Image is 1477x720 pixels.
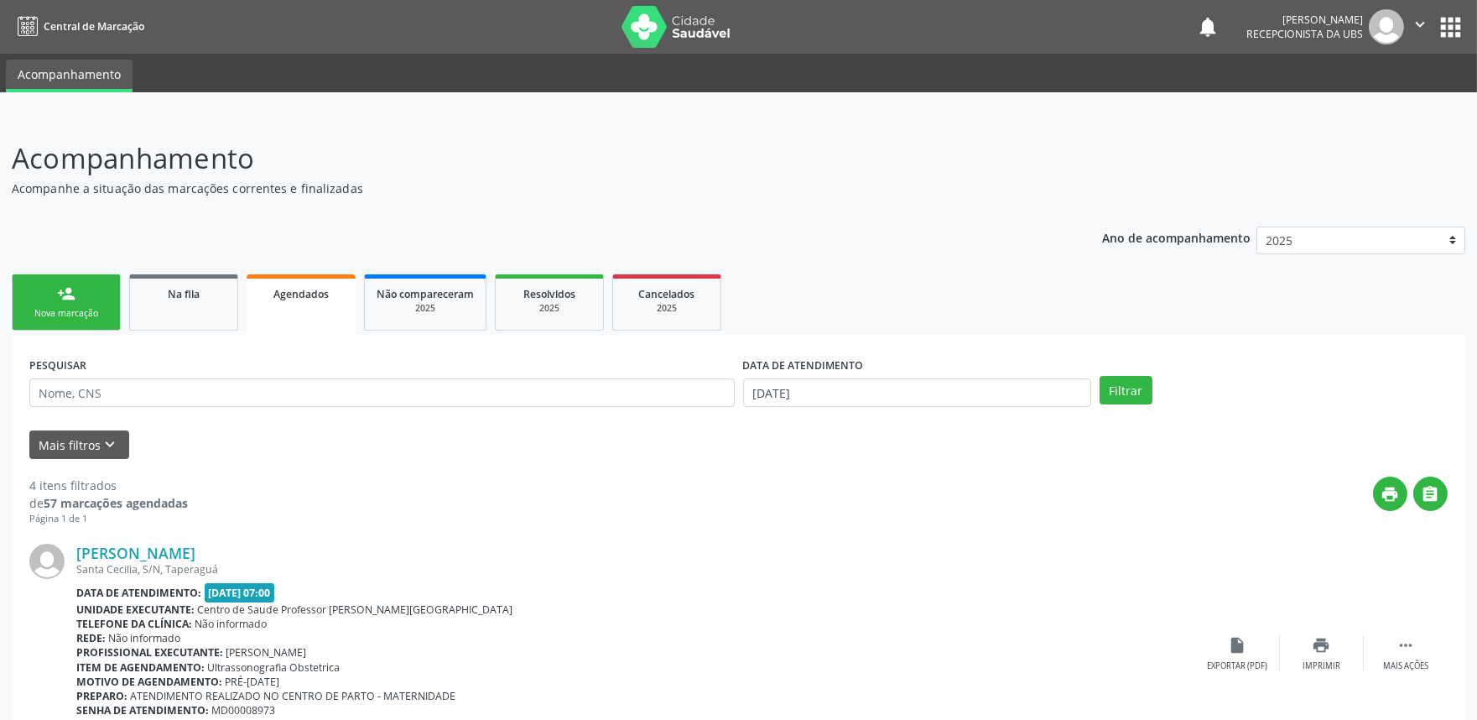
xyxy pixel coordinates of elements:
[1411,15,1429,34] i: 
[76,675,222,689] b: Motivo de agendamento:
[29,494,188,512] div: de
[76,631,106,645] b: Rede:
[198,603,513,617] span: Centro de Saude Professor [PERSON_NAME][GEOGRAPHIC_DATA]
[507,302,591,315] div: 2025
[1396,636,1415,655] i: 
[523,287,575,301] span: Resolvidos
[1369,9,1404,44] img: img
[29,544,65,579] img: img
[76,689,127,703] b: Preparo:
[377,302,474,315] div: 2025
[226,675,280,689] span: PRÉ-[DATE]
[273,287,329,301] span: Agendados
[29,430,129,460] button: Mais filtroskeyboard_arrow_down
[1404,9,1436,44] button: 
[639,287,695,301] span: Cancelados
[29,512,188,526] div: Página 1 de 1
[44,19,144,34] span: Central de Marcação
[1413,477,1448,511] button: 
[76,544,195,562] a: [PERSON_NAME]
[6,60,133,92] a: Acompanhamento
[1229,636,1247,655] i: insert_drive_file
[76,562,1196,577] div: Santa Cecilia, S/N, Taperaguá
[76,645,223,660] b: Profissional executante:
[1246,27,1363,41] span: Recepcionista da UBS
[29,477,188,494] div: 4 itens filtrados
[1313,636,1331,655] i: print
[1436,13,1465,42] button: apps
[625,302,709,315] div: 2025
[1102,227,1251,248] p: Ano de acompanhamento
[44,495,188,511] strong: 57 marcações agendadas
[1381,485,1400,503] i: print
[168,287,200,301] span: Na fila
[76,617,192,631] b: Telefone da clínica:
[1208,660,1268,672] div: Exportar (PDF)
[1373,477,1407,511] button: print
[1303,660,1340,672] div: Imprimir
[57,284,75,303] div: person_add
[1196,15,1220,39] button: notifications
[205,583,275,603] span: [DATE] 07:00
[131,689,456,703] span: ATENDIMENTO REALIZADO NO CENTRO DE PARTO - MATERNIDADE
[1422,485,1440,503] i: 
[1383,660,1428,672] div: Mais ações
[101,436,120,454] i: keyboard_arrow_down
[1246,13,1363,27] div: [PERSON_NAME]
[29,352,86,378] label: PESQUISAR
[377,287,474,301] span: Não compareceram
[12,13,144,40] a: Central de Marcação
[29,378,735,407] input: Nome, CNS
[1100,376,1152,404] button: Filtrar
[76,703,209,717] b: Senha de atendimento:
[109,631,181,645] span: Não informado
[12,138,1029,180] p: Acompanhamento
[208,660,341,675] span: Ultrassonografia Obstetrica
[76,660,205,675] b: Item de agendamento:
[76,586,201,600] b: Data de atendimento:
[226,645,307,660] span: [PERSON_NAME]
[12,180,1029,197] p: Acompanhe a situação das marcações correntes e finalizadas
[743,352,864,378] label: DATA DE ATENDIMENTO
[212,703,276,717] span: MD00008973
[24,307,108,320] div: Nova marcação
[195,617,268,631] span: Não informado
[76,603,195,617] b: Unidade executante:
[743,378,1091,407] input: Selecione um intervalo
